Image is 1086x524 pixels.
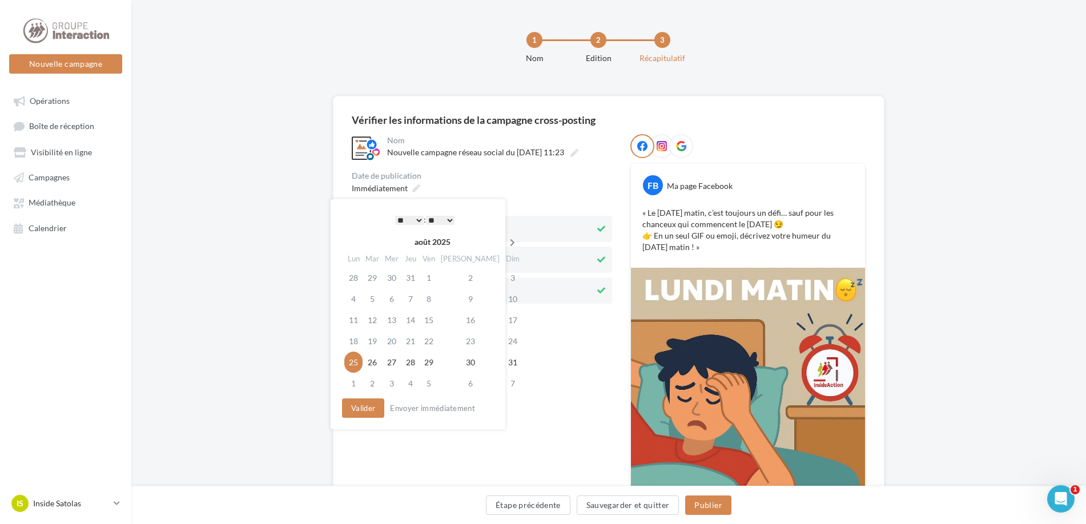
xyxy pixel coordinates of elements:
[502,251,522,267] th: Dim
[498,53,571,64] div: Nom
[502,309,522,330] td: 17
[17,498,23,509] span: IS
[387,136,610,144] div: Nom
[420,309,438,330] td: 15
[382,352,401,373] td: 27
[367,211,482,228] div: :
[344,373,363,394] td: 1
[526,32,542,48] div: 1
[7,90,124,111] a: Opérations
[382,267,401,288] td: 30
[33,498,109,509] p: Inside Satolas
[401,352,420,373] td: 28
[438,267,502,288] td: 2
[438,288,502,309] td: 9
[502,373,522,394] td: 7
[363,267,382,288] td: 29
[401,373,420,394] td: 4
[643,175,663,195] div: FB
[502,330,522,352] td: 24
[9,54,122,74] button: Nouvelle campagne
[344,330,363,352] td: 18
[420,267,438,288] td: 1
[363,309,382,330] td: 12
[654,32,670,48] div: 3
[401,251,420,267] th: Jeu
[382,251,401,267] th: Mer
[667,180,733,192] div: Ma page Facebook
[577,495,679,515] button: Sauvegarder et quitter
[7,115,124,136] a: Boîte de réception
[29,223,67,233] span: Calendrier
[502,352,522,373] td: 31
[344,309,363,330] td: 11
[438,251,502,267] th: [PERSON_NAME]
[1047,485,1075,513] iframe: Intercom live chat
[363,330,382,352] td: 19
[401,309,420,330] td: 14
[363,352,382,373] td: 26
[438,352,502,373] td: 30
[9,493,122,514] a: IS Inside Satolas
[385,401,480,415] button: Envoyer immédiatement
[1071,485,1080,494] span: 1
[352,172,612,180] div: Date de publication
[420,251,438,267] th: Ven
[344,251,363,267] th: Lun
[438,373,502,394] td: 6
[31,147,92,157] span: Visibilité en ligne
[7,192,124,212] a: Médiathèque
[7,217,124,238] a: Calendrier
[382,373,401,394] td: 3
[401,330,420,352] td: 21
[363,251,382,267] th: Mar
[438,330,502,352] td: 23
[420,373,438,394] td: 5
[387,147,564,157] span: Nouvelle campagne réseau social du [DATE] 11:23
[420,288,438,309] td: 8
[7,167,124,187] a: Campagnes
[401,288,420,309] td: 7
[29,198,75,208] span: Médiathèque
[642,207,854,253] p: « Le [DATE] matin, c’est toujours un défi… sauf pour les chanceux qui commencent le [DATE] 😏 👉 En...
[344,352,363,373] td: 25
[382,330,401,352] td: 20
[590,32,606,48] div: 2
[7,142,124,162] a: Visibilité en ligne
[626,53,699,64] div: Récapitulatif
[382,288,401,309] td: 6
[502,288,522,309] td: 10
[29,172,70,182] span: Campagnes
[363,373,382,394] td: 2
[344,288,363,309] td: 4
[502,267,522,288] td: 3
[420,352,438,373] td: 29
[420,330,438,352] td: 22
[342,398,384,418] button: Valider
[562,53,635,64] div: Edition
[685,495,731,515] button: Publier
[363,233,502,251] th: août 2025
[352,115,596,125] div: Vérifier les informations de la campagne cross-posting
[486,495,570,515] button: Étape précédente
[344,267,363,288] td: 28
[438,309,502,330] td: 16
[382,309,401,330] td: 13
[29,122,94,131] span: Boîte de réception
[401,267,420,288] td: 31
[30,96,70,106] span: Opérations
[352,183,408,193] span: Immédiatement
[363,288,382,309] td: 5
